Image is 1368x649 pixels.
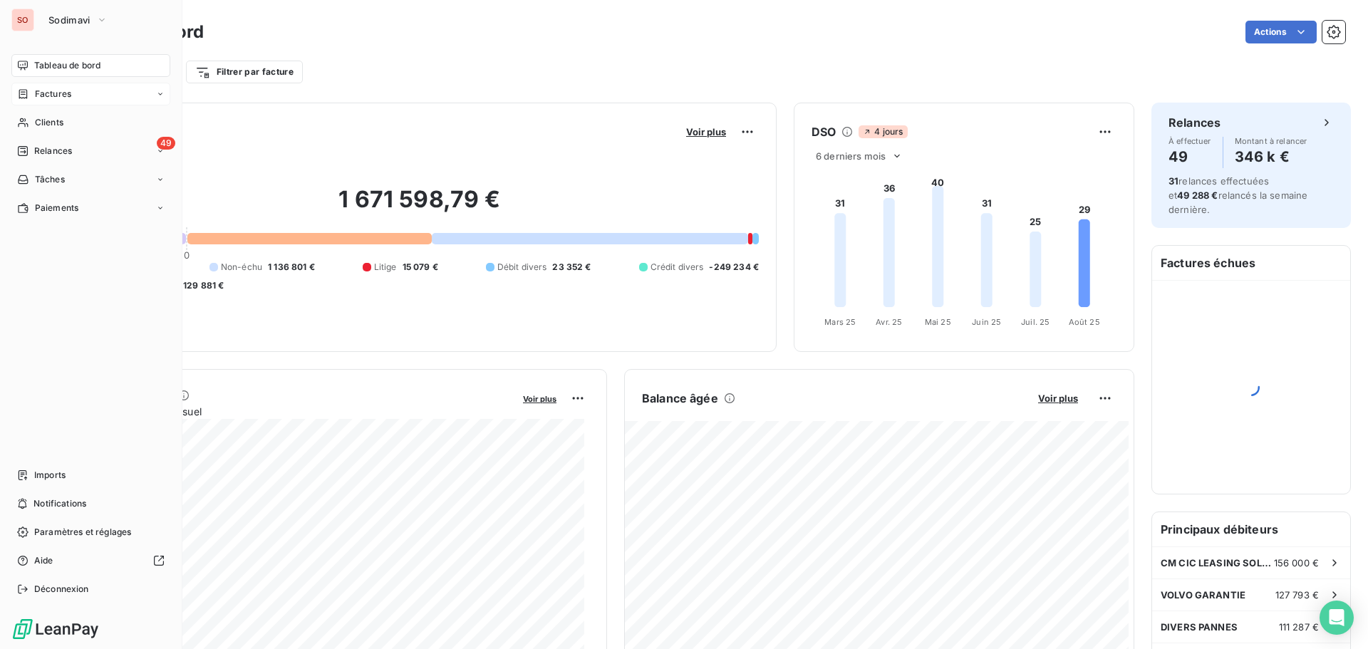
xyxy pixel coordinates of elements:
a: 49Relances [11,140,170,162]
span: Notifications [33,497,86,510]
div: Open Intercom Messenger [1320,601,1354,635]
span: Paiements [35,202,78,214]
span: relances effectuées et relancés la semaine dernière. [1168,175,1307,215]
span: Aide [34,554,53,567]
h6: Balance âgée [642,390,718,407]
span: Tâches [35,173,65,186]
span: Relances [34,145,72,157]
span: Litige [374,261,397,274]
h6: Principaux débiteurs [1152,512,1350,546]
span: Déconnexion [34,583,89,596]
a: Tableau de bord [11,54,170,77]
span: 0 [184,249,190,261]
span: 49 288 € [1177,189,1218,201]
span: CM CIC LEASING SOLUTIONS [1161,557,1274,568]
span: Chiffre d'affaires mensuel [81,404,513,419]
a: Aide [11,549,170,572]
span: -249 234 € [709,261,759,274]
span: Voir plus [523,394,556,404]
span: Voir plus [1038,393,1078,404]
span: 31 [1168,175,1178,187]
span: Non-échu [221,261,262,274]
tspan: Août 25 [1069,317,1100,327]
button: Actions [1245,21,1317,43]
h6: DSO [812,123,836,140]
span: VOLVO GARANTIE [1161,589,1245,601]
span: 1 136 801 € [268,261,315,274]
span: Voir plus [686,126,726,137]
h4: 346 k € [1235,145,1307,168]
div: SO [11,9,34,31]
span: Tableau de bord [34,59,100,72]
button: Voir plus [519,392,561,405]
button: Voir plus [682,125,730,138]
button: Voir plus [1034,392,1082,405]
tspan: Juil. 25 [1021,317,1050,327]
span: Paramètres et réglages [34,526,131,539]
span: Montant à relancer [1235,137,1307,145]
tspan: Avr. 25 [876,317,902,327]
tspan: Juin 25 [972,317,1001,327]
a: Factures [11,83,170,105]
span: 111 287 € [1279,621,1319,633]
img: Logo LeanPay [11,618,100,640]
span: 49 [157,137,175,150]
h2: 1 671 598,79 € [81,185,759,228]
span: Sodimavi [48,14,90,26]
h6: Relances [1168,114,1221,131]
span: DIVERS PANNES [1161,621,1238,633]
h4: 49 [1168,145,1211,168]
a: Tâches [11,168,170,191]
span: 6 derniers mois [816,150,886,162]
button: Filtrer par facture [186,61,303,83]
span: -129 881 € [179,279,224,292]
span: Imports [34,469,66,482]
span: 15 079 € [403,261,438,274]
span: 127 793 € [1275,589,1319,601]
tspan: Mai 25 [925,317,951,327]
a: Imports [11,464,170,487]
span: Clients [35,116,63,129]
a: Paiements [11,197,170,219]
span: 156 000 € [1274,557,1319,568]
span: 4 jours [859,125,907,138]
span: À effectuer [1168,137,1211,145]
span: Factures [35,88,71,100]
span: 23 352 € [552,261,591,274]
tspan: Mars 25 [824,317,856,327]
a: Clients [11,111,170,134]
span: Débit divers [497,261,547,274]
a: Paramètres et réglages [11,521,170,544]
h6: Factures échues [1152,246,1350,280]
span: Crédit divers [651,261,704,274]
